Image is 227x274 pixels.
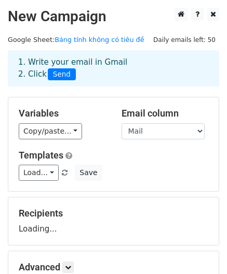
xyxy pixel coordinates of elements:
a: Copy/paste... [19,123,82,139]
button: Save [75,165,102,181]
a: Templates [19,150,63,161]
h2: New Campaign [8,8,219,25]
h5: Advanced [19,262,208,273]
a: Bảng tính không có tiêu đề [55,36,144,44]
h5: Recipients [19,208,208,219]
a: Daily emails left: 50 [150,36,219,44]
span: Send [48,68,76,81]
div: 1. Write your email in Gmail 2. Click [10,56,217,80]
div: Loading... [19,208,208,235]
h5: Email column [122,108,209,119]
h5: Variables [19,108,106,119]
a: Load... [19,165,59,181]
span: Daily emails left: 50 [150,34,219,46]
small: Google Sheet: [8,36,144,44]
